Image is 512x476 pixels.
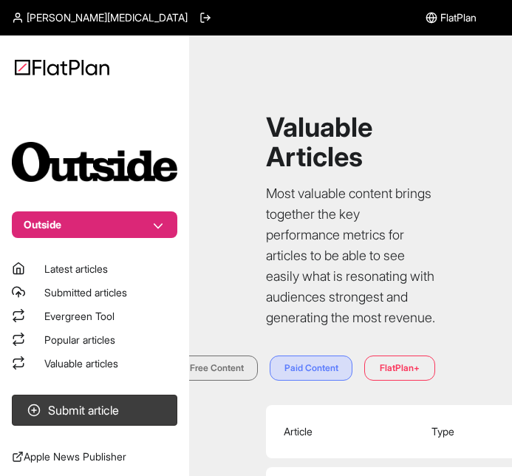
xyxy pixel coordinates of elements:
a: Popular articles [12,333,177,347]
a: Latest articles [12,262,177,276]
span: Apple News Publisher [24,450,126,463]
a: Apple News Publisher [12,449,177,464]
span: Submitted articles [44,286,127,299]
th: Article [266,405,423,458]
button: Submit article [12,395,177,426]
h1: Valuable Articles [266,112,435,171]
th: Type [423,405,508,458]
a: Submitted articles [12,285,177,300]
span: [PERSON_NAME][MEDICAL_DATA] [27,10,188,25]
a: Valuable articles [12,356,177,371]
button: Outside [12,211,177,238]
span: FlatPlan [440,10,477,25]
p: Most valuable content brings together the key performance metrics for articles to be able to see ... [266,183,435,328]
button: Paid Content [270,356,352,381]
span: Popular articles [44,333,115,346]
span: Evergreen Tool [44,310,115,322]
img: Publication Logo [12,142,177,182]
span: Latest articles [44,262,108,275]
a: [PERSON_NAME][MEDICAL_DATA] [12,10,188,25]
a: Evergreen Tool [12,309,177,324]
img: Logo [15,59,109,75]
span: Valuable articles [44,357,118,370]
button: FlatPlan+ [364,356,435,381]
button: Free Content [175,356,258,381]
